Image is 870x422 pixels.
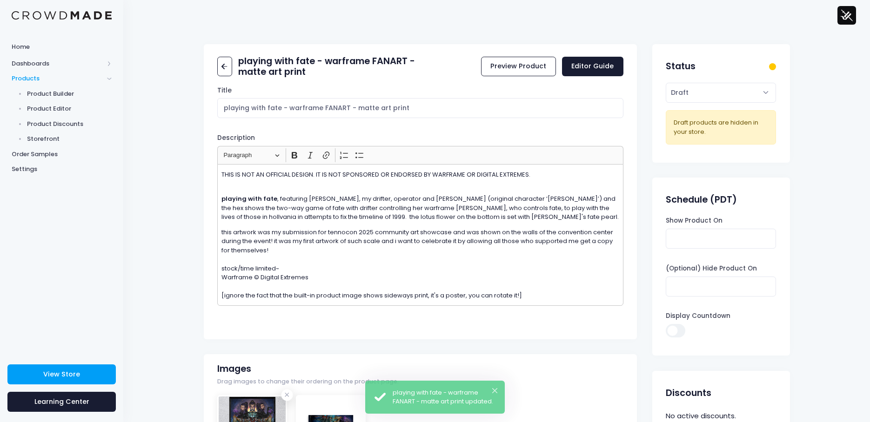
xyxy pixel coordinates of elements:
span: Product Discounts [27,119,112,129]
span: Storefront [27,134,112,144]
div: playing with fate - warframe FANART - matte art print updated. [393,388,497,406]
p: this artwork was my submission for tennocon 2025 community art showcase and was shown on the wall... [221,228,620,300]
div: Draft products are hidden in your store. [674,118,768,136]
a: View Store [7,364,116,384]
span: Learning Center [34,397,89,406]
div: Editor toolbar [217,146,623,164]
button: × [492,388,497,393]
label: Title [217,86,232,95]
strong: playing with fate [221,194,277,203]
label: Display Countdown [666,311,730,321]
h2: Images [217,363,251,374]
span: Drag images to change their ordering on the product page. [217,377,399,386]
span: Paragraph [223,150,272,161]
span: Products [12,74,104,83]
div: Rich Text Editor, main [217,164,623,306]
label: Description [217,133,255,143]
span: Order Samples [12,150,112,159]
h2: Discounts [666,388,711,398]
label: (Optional) Hide Product On [666,264,757,273]
a: Editor Guide [562,57,623,77]
h2: Status [666,61,696,72]
img: User [837,6,856,25]
a: Learning Center [7,392,116,412]
p: THIS IS NOT AN OFFICIAL DESIGN. IT IS NOT SPONSORED OR ENDORSED BY WARFRAME OR DIGITAL EXTREMES. [221,170,620,179]
img: Logo [12,11,112,20]
span: View Store [43,369,80,379]
span: Dashboards [12,59,104,68]
h2: Schedule (PDT) [666,194,737,205]
button: Paragraph [220,148,284,163]
a: Preview Product [481,57,556,77]
span: Settings [12,165,112,174]
h2: playing with fate - warframe FANART - matte art print [238,56,420,78]
span: Product Builder [27,89,112,99]
label: Show Product On [666,216,723,225]
span: Home [12,42,112,52]
p: , featuring [PERSON_NAME], my drifter, operator and [PERSON_NAME] (original character ‘[PERSON_NA... [221,185,620,222]
span: Product Editor [27,104,112,113]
